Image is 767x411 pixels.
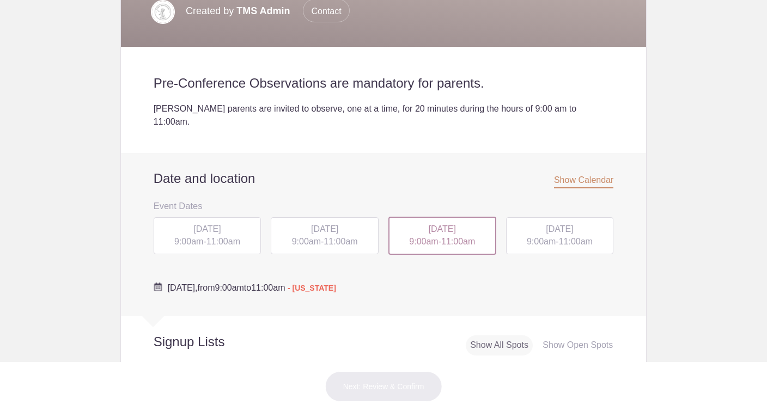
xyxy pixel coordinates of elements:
[546,224,573,234] span: [DATE]
[554,175,613,188] span: Show Calendar
[409,237,438,246] span: 9:00am
[538,335,617,355] div: Show Open Spots
[154,198,614,214] h3: Event Dates
[193,224,221,234] span: [DATE]
[154,75,614,91] h2: Pre-Conference Observations are mandatory for parents.
[206,237,240,246] span: 11:00am
[324,237,357,246] span: 11:00am
[236,5,290,16] span: TMS Admin
[325,371,442,402] button: Next: Review & Confirm
[441,237,475,246] span: 11:00am
[466,335,533,355] div: Show All Spots
[168,283,336,292] span: from to
[388,217,496,255] div: -
[154,217,261,254] div: -
[506,217,614,255] button: [DATE] 9:00am-11:00am
[121,334,296,350] h2: Signup Lists
[154,102,614,128] div: [PERSON_NAME] parents are invited to observe, one at a time, for 20 minutes during the hours of 9...
[251,283,285,292] span: 11:00am
[292,237,321,246] span: 9:00am
[506,217,614,254] div: -
[288,284,336,292] span: - [US_STATE]
[174,237,203,246] span: 9:00am
[559,237,593,246] span: 11:00am
[271,217,379,254] div: -
[311,224,338,234] span: [DATE]
[270,217,379,255] button: [DATE] 9:00am-11:00am
[215,283,244,292] span: 9:00am
[153,217,262,255] button: [DATE] 9:00am-11:00am
[429,224,456,234] span: [DATE]
[154,283,162,291] img: Cal purple
[168,283,198,292] span: [DATE],
[527,237,556,246] span: 9:00am
[388,216,497,255] button: [DATE] 9:00am-11:00am
[154,170,614,187] h2: Date and location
